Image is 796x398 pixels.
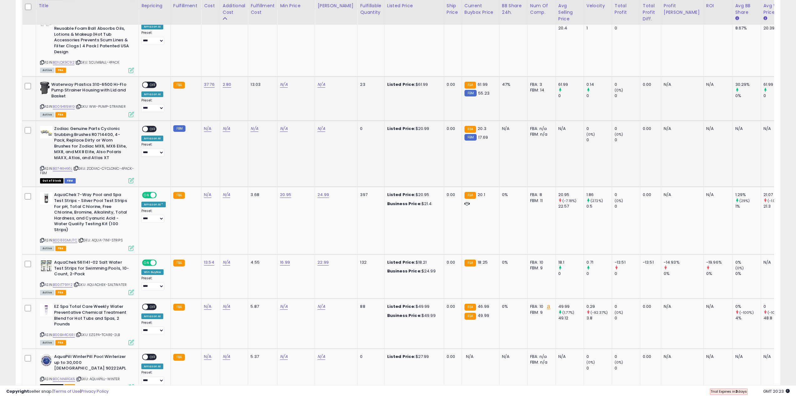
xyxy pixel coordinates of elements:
[530,126,551,132] div: FBA: n/a
[530,192,551,198] div: FBA: 8
[53,282,73,287] a: B00IT791Y2
[464,126,476,133] small: FBA
[643,82,656,87] div: 0.00
[615,360,623,365] small: (0%)
[530,198,551,204] div: FBM: 11
[148,82,158,87] span: OFF
[735,126,756,132] div: N/A
[387,313,439,318] div: $49.99
[763,3,786,16] div: Avg Win Price
[141,98,166,112] div: Preset:
[615,192,640,198] div: 0
[6,388,29,394] strong: Copyright
[478,126,486,132] span: 20.3
[173,82,185,89] small: FBA
[40,14,134,72] div: ASIN:
[76,376,120,381] span: | SKU: AQUAPILL-WINTER
[141,313,163,319] div: Amazon AI
[53,104,75,109] a: B00941I5WG
[478,134,488,140] span: 17.69
[502,82,523,87] div: 47%
[615,93,640,99] div: 0
[53,376,75,382] a: B0CNNR1GX5
[40,178,63,183] span: All listings that are currently out of stock and unavailable for purchase on Amazon
[447,126,457,132] div: 0.00
[735,16,739,21] small: Avg BB Share.
[141,276,166,290] div: Preset:
[586,271,612,277] div: 0
[615,310,623,315] small: (0%)
[664,260,703,265] div: -14.93%
[763,354,784,359] div: N/A
[763,204,789,209] div: 21.3
[706,82,728,87] div: N/A
[586,260,612,265] div: 0.71
[643,3,658,22] div: Total Profit Diff.
[558,3,581,22] div: Avg Selling Price
[141,321,166,335] div: Preset:
[664,192,699,198] div: N/A
[64,178,76,183] span: FBM
[643,192,656,198] div: 0.00
[38,3,136,9] div: Title
[711,389,747,394] span: Trial Expires in days
[768,198,782,203] small: (-1.08%)
[53,388,80,394] a: Terms of Use
[615,271,640,277] div: 0
[74,282,127,287] span: | SKU: AQUACHEK-SALTWATER
[664,126,699,132] div: N/A
[387,268,439,274] div: $24.99
[40,112,54,117] span: All listings currently available for purchase on Amazon
[204,81,215,88] a: 37.76
[317,259,329,266] a: 22.99
[360,126,379,132] div: 0
[664,354,699,359] div: N/A
[387,260,439,265] div: $18.21
[615,82,640,87] div: 0
[156,193,166,198] span: OFF
[763,315,789,321] div: 48.8
[251,192,272,198] div: 3.68
[558,25,584,31] div: 20.4
[387,259,416,265] b: Listed Price:
[148,127,158,132] span: OFF
[204,3,217,9] div: Cost
[40,126,53,138] img: 31A-wxFk4BL._SL40_.jpg
[530,265,551,271] div: FBM: 9
[706,192,728,198] div: N/A
[55,340,66,345] span: FBA
[562,310,574,315] small: (1.77%)
[53,238,77,243] a: B0083SMU7C
[280,303,287,310] a: N/A
[55,68,66,73] span: FBA
[360,304,379,309] div: 88
[735,25,761,31] div: 8.67%
[223,126,230,132] a: N/A
[558,204,584,209] div: 22.57
[530,87,551,93] div: FBM: 14
[558,192,584,198] div: 20.95
[615,25,640,31] div: 0
[387,313,422,318] b: Business Price:
[502,126,523,132] div: N/A
[586,192,612,198] div: 1.86
[173,125,185,132] small: FBM
[735,204,761,209] div: 1%
[591,310,608,315] small: (-92.37%)
[204,126,211,132] a: N/A
[40,354,53,366] img: 51tJL3T0xGL._SL40_.jpg
[55,246,66,251] span: FBA
[447,260,457,265] div: 0.00
[735,3,758,16] div: Avg BB Share
[360,354,379,359] div: 0
[447,354,457,359] div: 0.00
[530,354,551,359] div: FBA: n/a
[735,82,761,87] div: 30.29%
[141,3,168,9] div: Repricing
[40,304,134,344] div: ASIN:
[735,93,761,99] div: 0%
[317,126,325,132] a: N/A
[591,198,603,203] small: (272%)
[251,3,275,16] div: Fulfillment Cost
[615,126,640,132] div: 0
